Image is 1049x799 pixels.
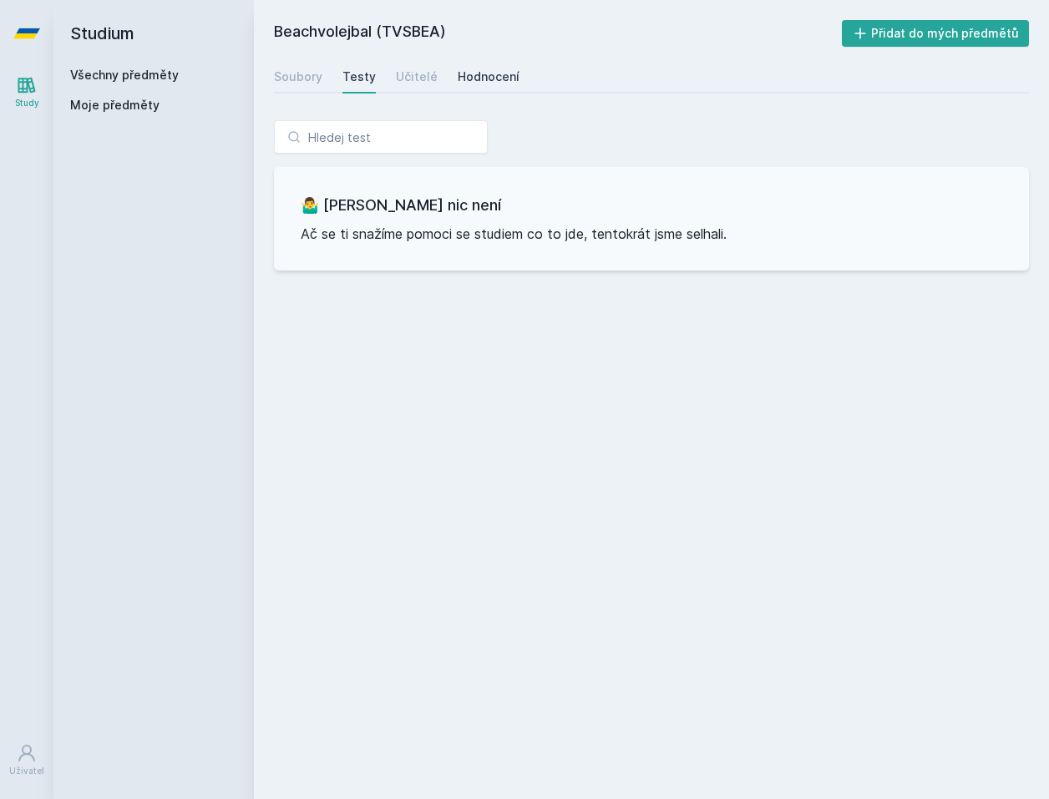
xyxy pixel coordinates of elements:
a: Study [3,67,50,118]
div: Soubory [274,68,322,85]
button: Přidat do mých předmětů [842,20,1030,47]
p: Ač se ti snažíme pomoci se studiem co to jde, tentokrát jsme selhali. [301,224,1002,244]
div: Hodnocení [458,68,519,85]
h2: Beachvolejbal (TVSBEA) [274,20,842,47]
span: Moje předměty [70,97,160,114]
div: Testy [342,68,376,85]
a: Učitelé [396,60,438,94]
input: Hledej test [274,120,488,154]
a: Soubory [274,60,322,94]
a: Testy [342,60,376,94]
div: Study [15,97,39,109]
div: Učitelé [396,68,438,85]
a: Hodnocení [458,60,519,94]
a: Uživatel [3,735,50,786]
h3: 🤷‍♂️ [PERSON_NAME] nic není [301,194,1002,217]
div: Uživatel [9,765,44,777]
a: Všechny předměty [70,68,179,82]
